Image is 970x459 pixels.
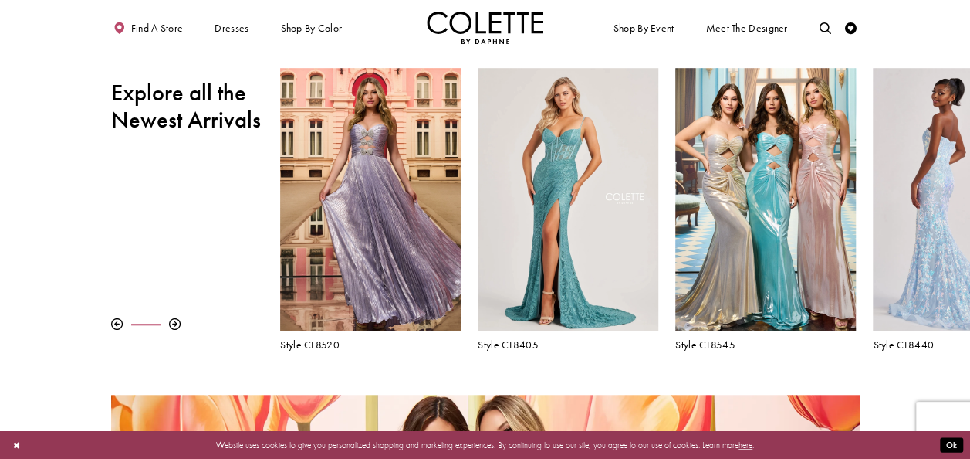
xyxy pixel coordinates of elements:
span: Shop By Event [613,22,674,34]
span: Meet the designer [705,22,787,34]
span: Dresses [211,12,252,44]
p: Website uses cookies to give you personalized shopping and marketing experiences. By continuing t... [84,437,886,453]
a: Visit Colette by Daphne Style No. CL8545 Page [675,68,855,330]
a: Visit Colette by Daphne Style No. CL8405 Page [478,68,657,330]
a: Check Wishlist [842,12,860,44]
span: Shop by color [280,22,342,34]
div: Colette by Daphne Style No. CL8520 [272,59,469,360]
a: Style CL8520 [280,339,460,351]
a: Visit Home Page [427,12,544,44]
a: Meet the designer [703,12,791,44]
span: Dresses [215,22,248,34]
a: Toggle search [816,12,834,44]
a: Find a store [111,12,186,44]
span: Find a store [131,22,184,34]
span: Shop by color [278,12,345,44]
a: Style CL8545 [675,339,855,351]
div: Colette by Daphne Style No. CL8545 [667,59,864,360]
button: Close Dialog [7,435,26,456]
div: Colette by Daphne Style No. CL8405 [469,59,667,360]
a: Visit Colette by Daphne Style No. CL8520 Page [280,68,460,330]
h2: Explore all the Newest Arrivals [111,80,263,134]
button: Submit Dialog [940,438,963,453]
img: Colette by Daphne [427,12,544,44]
a: here [738,440,752,450]
span: Shop By Event [610,12,677,44]
a: Style CL8405 [478,339,657,351]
